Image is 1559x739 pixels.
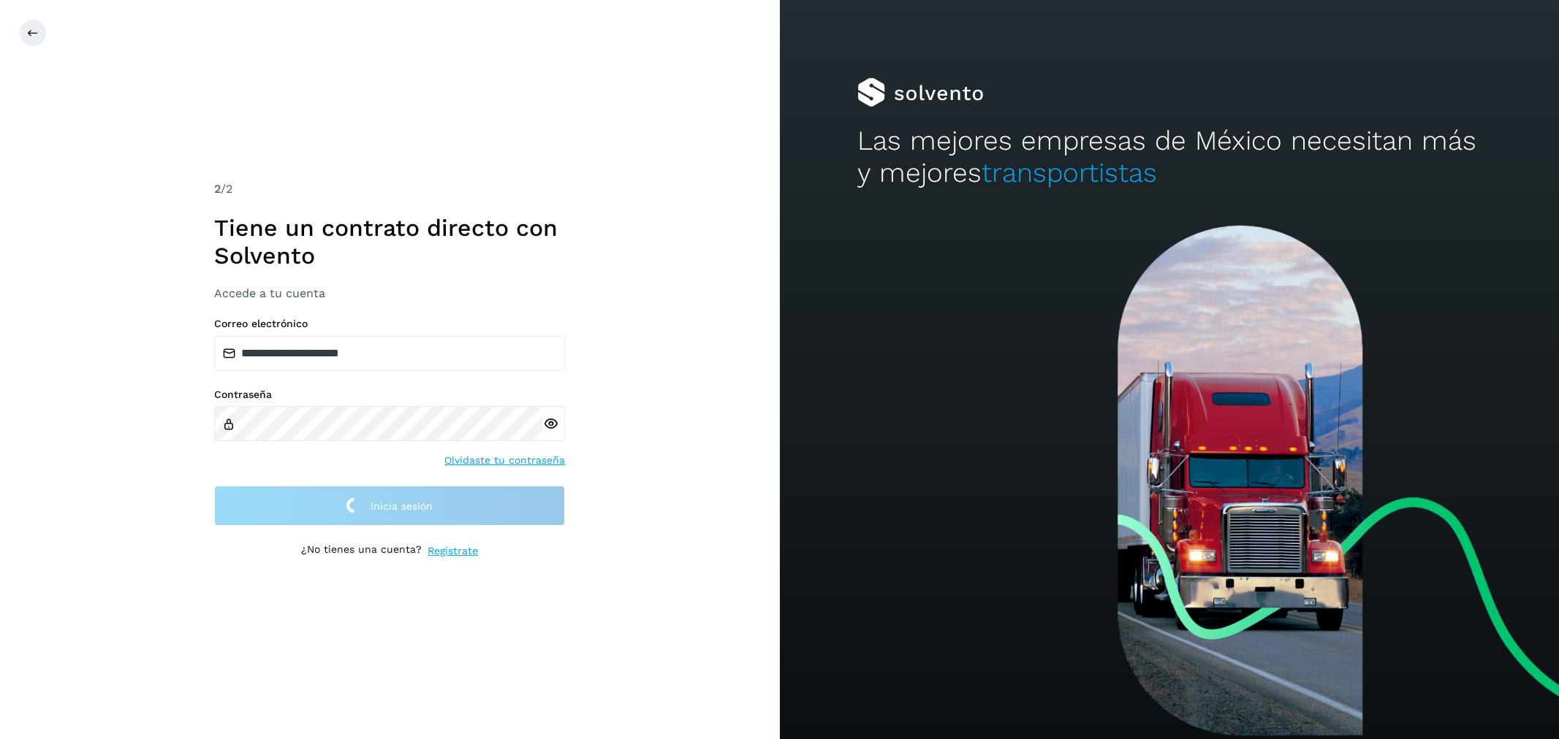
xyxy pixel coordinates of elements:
[214,388,565,401] label: Contraseña
[428,543,478,559] a: Regístrate
[214,286,565,300] h3: Accede a tu cuenta
[214,214,565,270] h1: Tiene un contrato directo con Solvento
[444,453,565,468] a: Olvidaste tu contraseña
[214,318,565,330] label: Correo electrónico
[214,486,565,526] button: Inicia sesión
[857,125,1481,190] h2: Las mejores empresas de México necesitan más y mejores
[214,180,565,198] div: /2
[371,501,433,511] span: Inicia sesión
[301,543,422,559] p: ¿No tienes una cuenta?
[982,157,1157,188] span: transportistas
[214,182,221,196] span: 2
